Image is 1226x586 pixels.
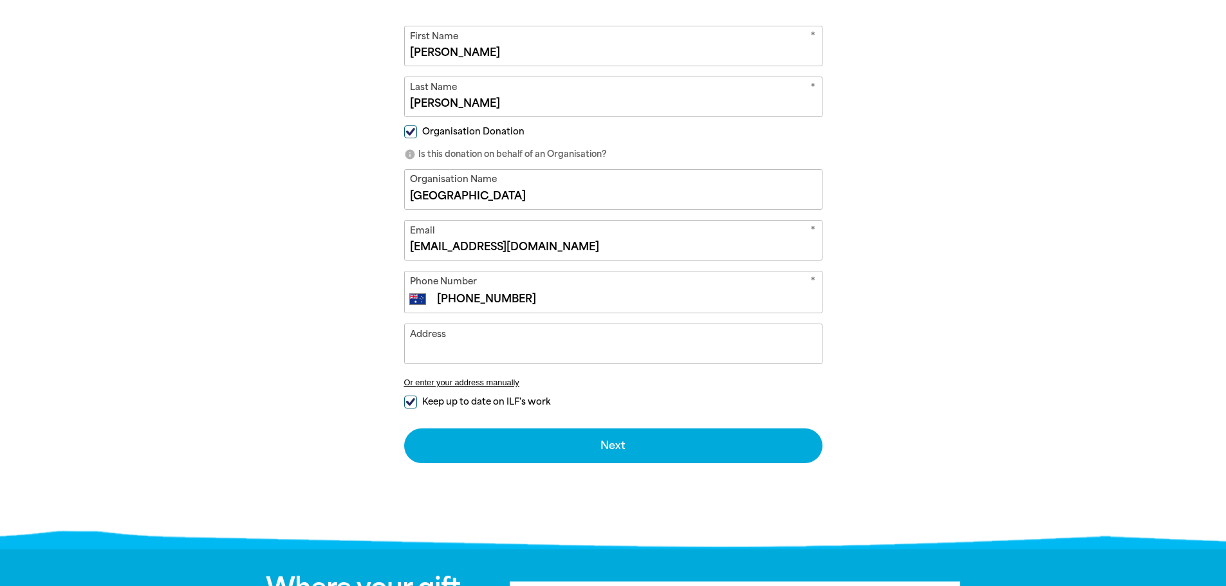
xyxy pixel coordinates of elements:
i: Required [810,275,815,291]
i: info [404,149,416,160]
span: Organisation Donation [422,125,525,138]
span: Keep up to date on ILF's work [422,396,550,408]
button: Or enter your address manually [404,378,822,387]
input: Keep up to date on ILF's work [404,396,417,408]
input: Organisation Donation [404,125,417,138]
button: Next [404,428,822,463]
p: Is this donation on behalf of an Organisation? [404,148,822,161]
